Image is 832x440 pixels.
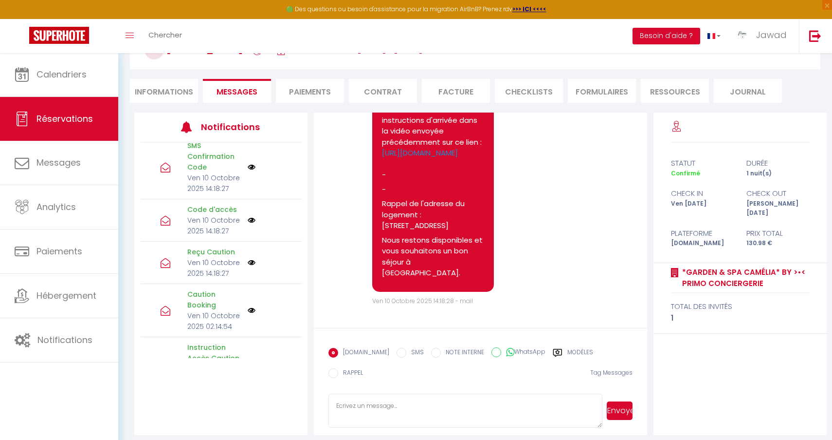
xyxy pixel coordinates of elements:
[740,199,815,218] div: [PERSON_NAME] [DATE]
[248,216,255,224] img: NO IMAGE
[809,30,821,42] img: logout
[36,156,81,169] span: Messages
[567,348,593,360] label: Modèles
[422,79,490,103] li: Facture
[568,79,636,103] li: FORMULAIRES
[495,79,563,103] li: CHECKLISTS
[740,239,815,248] div: 130.98 €
[187,204,241,215] p: Code d'accès
[36,113,93,125] span: Réservations
[217,86,257,97] span: Messages
[641,79,709,103] li: Ressources
[36,201,76,213] span: Analytics
[665,239,740,248] div: [DOMAIN_NAME]
[607,402,633,420] button: Envoyer
[141,19,189,53] a: Chercher
[372,297,473,305] span: Ven 10 Octobre 2025 14:18:28 - mail
[714,79,782,103] li: Journal
[740,157,815,169] div: durée
[382,198,484,231] p: Rappel de l'adresse du logement : [STREET_ADDRESS]
[512,5,546,13] a: >>> ICI <<<<
[187,172,241,194] p: Ven 10 Octobre 2025 14:18:27
[671,301,810,312] div: total des invités
[187,310,241,332] p: Ven 10 Octobre 2025 02:14:54
[37,334,92,346] span: Notifications
[338,348,389,359] label: [DOMAIN_NAME]
[501,347,545,358] label: WhatsApp
[130,79,198,103] li: Informations
[248,259,255,267] img: NO IMAGE
[276,79,344,103] li: Paiements
[248,163,255,171] img: NO IMAGE
[671,312,810,324] div: 1
[441,348,484,359] label: NOTE INTERNE
[665,199,740,218] div: Ven [DATE]
[728,19,799,53] a: ... Jawad
[187,257,241,279] p: Ven 10 Octobre 2025 14:18:27
[187,247,241,257] p: Reçu Caution
[735,28,750,42] img: ...
[406,348,424,359] label: SMS
[740,228,815,239] div: Prix total
[187,289,241,310] p: Caution Booking
[148,30,182,40] span: Chercher
[187,215,241,236] p: Ven 10 Octobre 2025 14:18:27
[679,267,810,289] a: *Garden & Spa Camélia* by >•< Primo Conciergerie
[349,79,417,103] li: Contrat
[382,235,484,279] p: Nous restons disponibles et vous souhaitons un bon séjour à [GEOGRAPHIC_DATA].
[740,169,815,178] div: 1 nuit(s)
[740,188,815,199] div: check out
[36,289,96,302] span: Hébergement
[187,140,241,172] p: SMS Confirmation Code
[382,148,458,158] a: [URL][DOMAIN_NAME]
[756,29,787,41] span: Jawad
[338,368,363,379] label: RAPPEL
[36,68,87,80] span: Calendriers
[187,342,241,363] p: Instruction Accès Caution
[201,116,268,138] h3: Notifications
[665,157,740,169] div: statut
[665,228,740,239] div: Plateforme
[382,184,484,195] p: -
[633,28,700,44] button: Besoin d'aide ?
[590,368,633,377] span: Tag Messages
[29,27,89,44] img: Super Booking
[671,169,700,177] span: Confirmé
[36,245,82,257] span: Paiements
[665,188,740,199] div: check in
[248,306,255,314] img: NO IMAGE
